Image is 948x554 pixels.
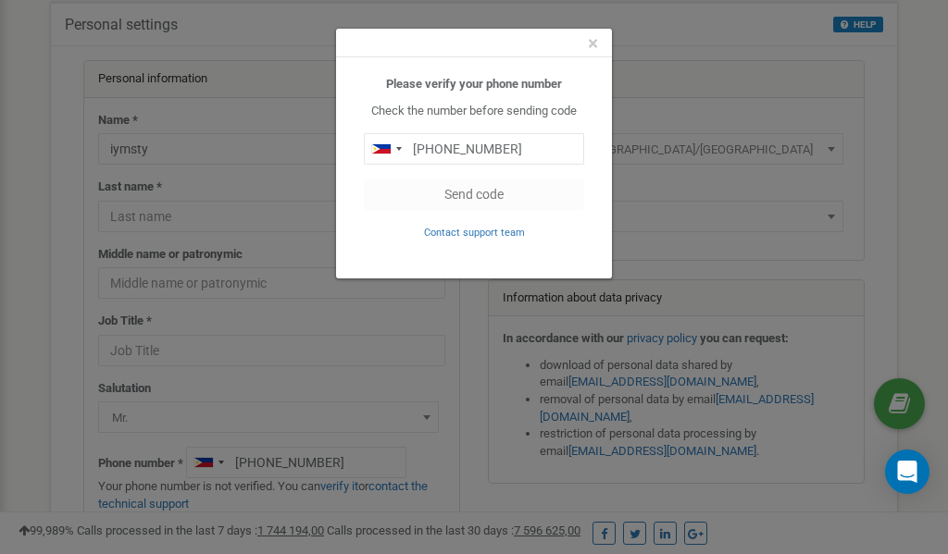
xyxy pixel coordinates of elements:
[424,227,525,239] small: Contact support team
[588,34,598,54] button: Close
[424,225,525,239] a: Contact support team
[365,134,407,164] div: Telephone country code
[386,77,562,91] b: Please verify your phone number
[364,133,584,165] input: 0905 123 4567
[588,32,598,55] span: ×
[364,103,584,120] p: Check the number before sending code
[364,179,584,210] button: Send code
[885,449,929,494] div: Open Intercom Messenger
